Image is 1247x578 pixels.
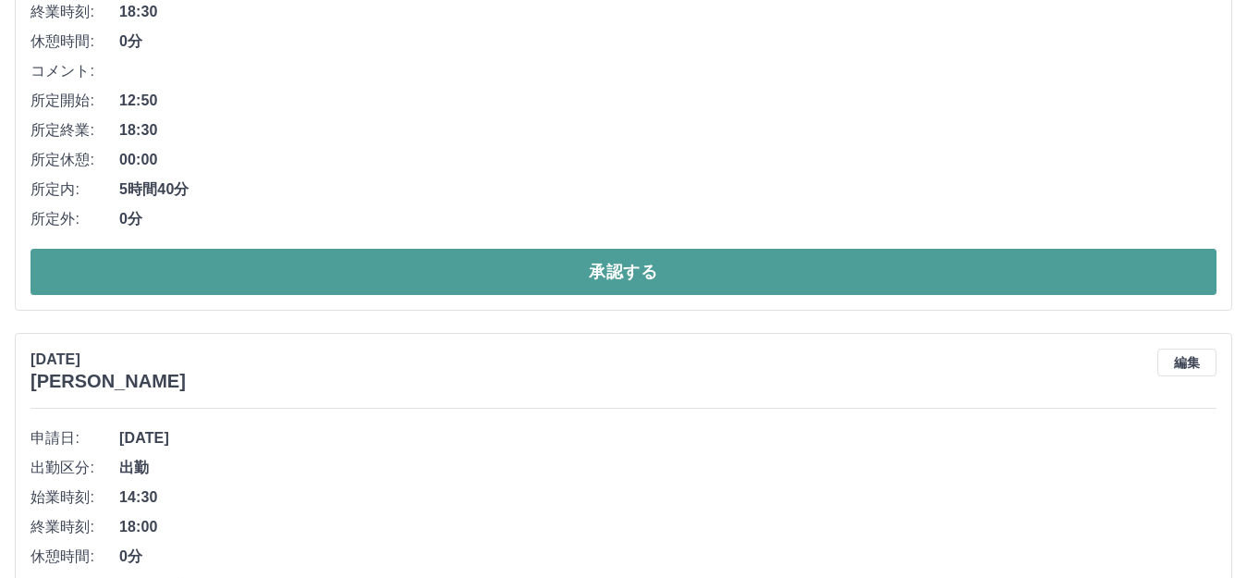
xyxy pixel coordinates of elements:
[31,516,119,538] span: 終業時刻:
[119,31,1216,53] span: 0分
[119,486,1216,509] span: 14:30
[119,457,1216,479] span: 出勤
[31,546,119,568] span: 休憩時間:
[119,546,1216,568] span: 0分
[31,119,119,141] span: 所定終業:
[31,208,119,230] span: 所定外:
[31,178,119,201] span: 所定内:
[31,90,119,112] span: 所定開始:
[31,457,119,479] span: 出勤区分:
[31,349,186,371] p: [DATE]
[31,371,186,392] h3: [PERSON_NAME]
[31,249,1216,295] button: 承認する
[119,90,1216,112] span: 12:50
[31,31,119,53] span: 休憩時間:
[119,208,1216,230] span: 0分
[119,149,1216,171] span: 00:00
[119,1,1216,23] span: 18:30
[31,60,119,82] span: コメント:
[119,178,1216,201] span: 5時間40分
[119,427,1216,449] span: [DATE]
[31,486,119,509] span: 始業時刻:
[1157,349,1216,376] button: 編集
[119,516,1216,538] span: 18:00
[31,149,119,171] span: 所定休憩:
[31,1,119,23] span: 終業時刻:
[119,119,1216,141] span: 18:30
[31,427,119,449] span: 申請日:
